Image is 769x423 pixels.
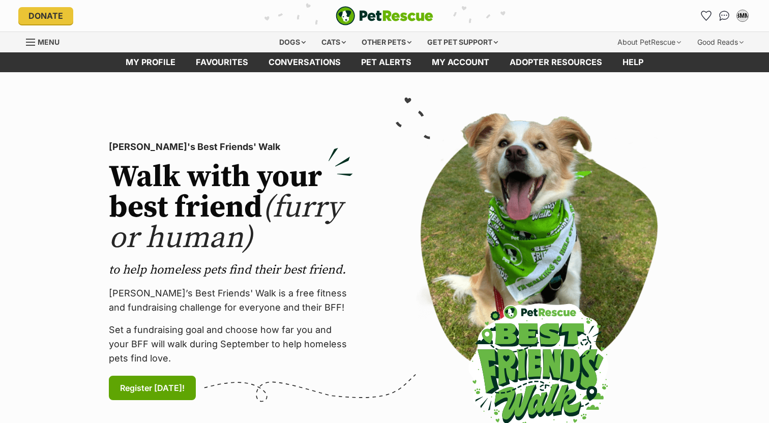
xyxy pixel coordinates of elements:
[612,52,654,72] a: Help
[272,32,313,52] div: Dogs
[115,52,186,72] a: My profile
[120,382,185,394] span: Register [DATE]!
[351,52,422,72] a: Pet alerts
[109,140,353,154] p: [PERSON_NAME]'s Best Friends' Walk
[109,323,353,366] p: Set a fundraising goal and choose how far you and your BFF will walk during September to help hom...
[258,52,351,72] a: conversations
[18,7,73,24] a: Donate
[314,32,353,52] div: Cats
[734,8,751,24] button: My account
[422,52,499,72] a: My account
[610,32,688,52] div: About PetRescue
[336,6,433,25] a: PetRescue
[698,8,714,24] a: Favourites
[186,52,258,72] a: Favourites
[716,8,732,24] a: Conversations
[26,32,67,50] a: Menu
[698,8,751,24] ul: Account quick links
[38,38,60,46] span: Menu
[737,11,748,21] div: BMM
[719,11,730,21] img: chat-41dd97257d64d25036548639549fe6c8038ab92f7586957e7f3b1b290dea8141.svg
[499,52,612,72] a: Adopter resources
[109,376,196,400] a: Register [DATE]!
[690,32,751,52] div: Good Reads
[109,262,353,278] p: to help homeless pets find their best friend.
[420,32,505,52] div: Get pet support
[109,286,353,315] p: [PERSON_NAME]’s Best Friends' Walk is a free fitness and fundraising challenge for everyone and t...
[109,189,342,257] span: (furry or human)
[336,6,433,25] img: logo-e224e6f780fb5917bec1dbf3a21bbac754714ae5b6737aabdf751b685950b380.svg
[354,32,419,52] div: Other pets
[109,162,353,254] h2: Walk with your best friend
